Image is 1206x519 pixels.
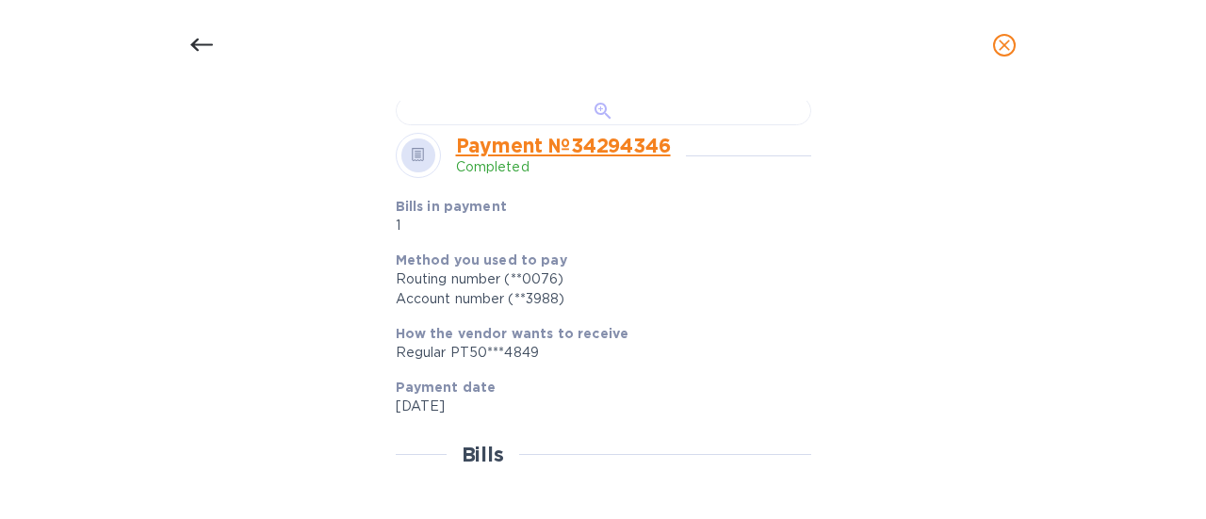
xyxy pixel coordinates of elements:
b: Payment date [396,380,497,395]
b: Method you used to pay [396,252,567,268]
h2: Bills [462,443,504,466]
a: Payment № 34294346 [456,134,671,157]
button: close [982,23,1027,68]
b: Bills in payment [396,199,507,214]
div: Routing number (**0076) [396,269,796,289]
p: Completed [456,157,671,177]
div: Account number (**3988) [396,289,796,309]
b: How the vendor wants to receive [396,326,629,341]
p: 1 [396,216,662,235]
div: Regular PT50***4849 [396,343,796,363]
p: [DATE] [396,397,796,416]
